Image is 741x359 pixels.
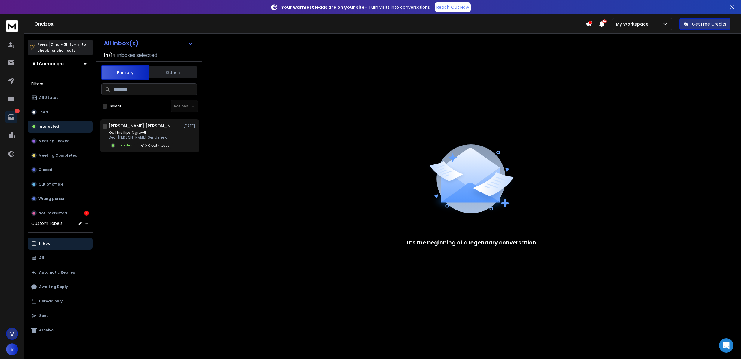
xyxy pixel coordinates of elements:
[436,4,469,10] p: Reach Out Now
[149,66,197,79] button: Others
[281,4,430,10] p: – Turn visits into conversations
[435,2,471,12] a: Reach Out Now
[38,110,48,115] p: Lead
[32,61,65,67] h1: All Campaigns
[183,124,197,128] p: [DATE]
[99,37,198,49] button: All Inbox(s)
[6,343,18,355] button: B
[281,4,365,10] strong: Your warmest leads are on your site
[39,284,68,289] p: Awaiting Reply
[101,65,149,80] button: Primary
[31,220,63,226] h3: Custom Labels
[679,18,730,30] button: Get Free Credits
[28,193,93,205] button: Wrong person
[28,252,93,264] button: All
[28,92,93,104] button: All Status
[39,328,54,333] p: Archive
[15,109,20,113] p: 1
[28,238,93,250] button: Inbox
[28,266,93,278] button: Automatic Replies
[407,238,536,247] p: It’s the beginning of a legendary conversation
[39,256,44,260] p: All
[37,41,86,54] p: Press to check for shortcuts.
[38,196,66,201] p: Wrong person
[38,167,52,172] p: Closed
[38,124,59,129] p: Interested
[109,130,173,135] p: Re: This flips X growth
[104,40,139,46] h1: All Inbox(s)
[109,123,175,129] h1: [PERSON_NAME] [PERSON_NAME]
[28,207,93,219] button: Not Interested1
[28,106,93,118] button: Lead
[28,164,93,176] button: Closed
[692,21,726,27] p: Get Free Credits
[117,52,157,59] h3: Inboxes selected
[28,310,93,322] button: Sent
[5,111,17,123] a: 1
[39,299,63,304] p: Unread only
[109,135,173,140] p: Dear [PERSON_NAME] Send me a
[28,178,93,190] button: Out of office
[28,149,93,161] button: Meeting Completed
[39,270,75,275] p: Automatic Replies
[38,153,78,158] p: Meeting Completed
[28,324,93,336] button: Archive
[719,338,733,353] div: Open Intercom Messenger
[104,52,116,59] span: 14 / 14
[28,281,93,293] button: Awaiting Reply
[28,135,93,147] button: Meeting Booked
[38,139,70,143] p: Meeting Booked
[28,58,93,70] button: All Campaigns
[49,41,80,48] span: Cmd + Shift + k
[28,80,93,88] h3: Filters
[38,211,67,216] p: Not Interested
[28,121,93,133] button: Interested
[110,104,121,109] label: Select
[39,313,48,318] p: Sent
[6,20,18,32] img: logo
[39,241,50,246] p: Inbox
[602,19,607,23] span: 14
[84,211,89,216] div: 1
[616,21,651,27] p: My Workspace
[28,295,93,307] button: Unread only
[34,20,586,28] h1: Onebox
[145,143,170,148] p: X Growth Leads
[39,95,58,100] p: All Status
[38,182,63,187] p: Out of office
[116,143,132,148] p: Interested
